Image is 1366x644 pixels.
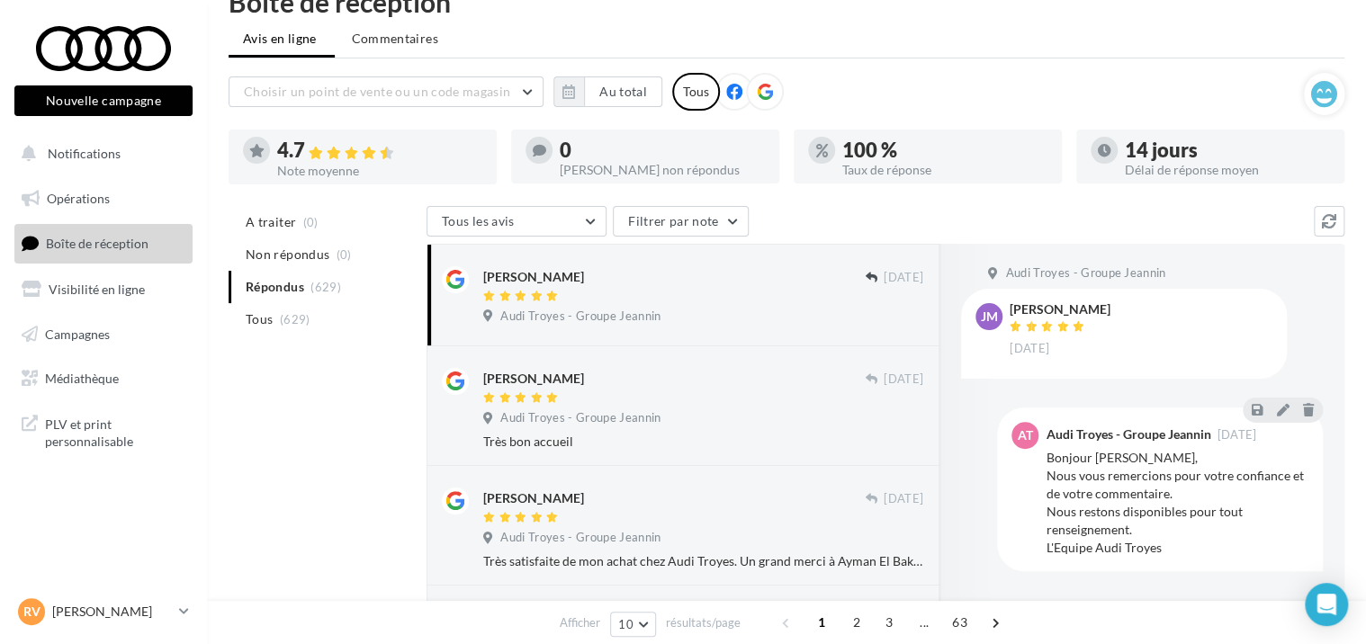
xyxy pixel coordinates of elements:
div: Note moyenne [277,165,482,177]
div: [PERSON_NAME] [483,268,584,286]
span: Audi Troyes - Groupe Jeannin [1005,265,1165,282]
span: Visibilité en ligne [49,282,145,297]
button: Filtrer par note [613,206,749,237]
div: Audi Troyes - Groupe Jeannin [1046,428,1210,441]
a: Opérations [11,180,196,218]
span: ... [910,608,939,637]
div: [PERSON_NAME] [1010,303,1110,316]
div: Tous [672,73,720,111]
button: Tous les avis [427,206,607,237]
div: Délai de réponse moyen [1125,164,1330,176]
p: [PERSON_NAME] [52,603,172,621]
span: 3 [875,608,903,637]
span: 63 [945,608,975,637]
span: résultats/page [666,614,741,631]
button: 10 [610,612,656,637]
div: Open Intercom Messenger [1305,583,1348,626]
div: 100 % [842,140,1047,160]
div: Taux de réponse [842,164,1047,176]
a: Visibilité en ligne [11,271,196,309]
button: Nouvelle campagne [14,85,193,116]
span: AT [1018,426,1033,444]
div: Très satisfaite de mon achat chez Audi Troyes. Un grand merci à Ayman El Bakkali pour son profess... [483,552,923,570]
span: Afficher [560,614,600,631]
span: [DATE] [1010,341,1049,357]
span: RV [23,603,40,621]
span: Choisir un point de vente ou un code magasin [244,84,510,99]
span: 2 [842,608,871,637]
div: [PERSON_NAME] [483,489,584,507]
span: [DATE] [1217,429,1256,441]
div: Très bon accueil [483,433,923,451]
span: Tous [246,310,273,328]
span: Audi Troyes - Groupe Jeannin [500,530,661,546]
span: Audi Troyes - Groupe Jeannin [500,410,661,426]
span: Commentaires [352,30,438,48]
span: (629) [280,312,310,326]
span: (0) [303,215,319,229]
button: Notifications [11,135,189,173]
div: 4.7 [277,140,482,161]
span: Opérations [47,191,110,206]
span: 10 [618,617,634,631]
div: [PERSON_NAME] non répondus [560,164,765,176]
a: RV [PERSON_NAME] [14,595,193,629]
span: (0) [337,247,352,262]
div: [PERSON_NAME] [483,370,584,388]
span: Notifications [48,146,121,161]
span: JM [981,308,998,326]
span: A traiter [246,213,296,231]
a: PLV et print personnalisable [11,405,196,458]
span: [DATE] [884,371,923,388]
span: Médiathèque [45,371,119,386]
button: Au total [584,76,662,107]
span: Boîte de réception [46,236,148,251]
span: [DATE] [884,491,923,507]
span: 1 [807,608,836,637]
span: PLV et print personnalisable [45,412,185,451]
a: Boîte de réception [11,224,196,263]
span: Audi Troyes - Groupe Jeannin [500,309,661,325]
span: [DATE] [884,270,923,286]
div: 0 [560,140,765,160]
button: Au total [553,76,662,107]
span: Campagnes [45,326,110,341]
button: Choisir un point de vente ou un code magasin [229,76,544,107]
a: Campagnes [11,316,196,353]
a: Médiathèque [11,360,196,398]
div: Bonjour [PERSON_NAME], Nous vous remercions pour votre confiance et de votre commentaire. Nous re... [1046,449,1308,557]
span: Non répondus [246,246,329,264]
div: 14 jours [1125,140,1330,160]
span: Tous les avis [442,213,515,228]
